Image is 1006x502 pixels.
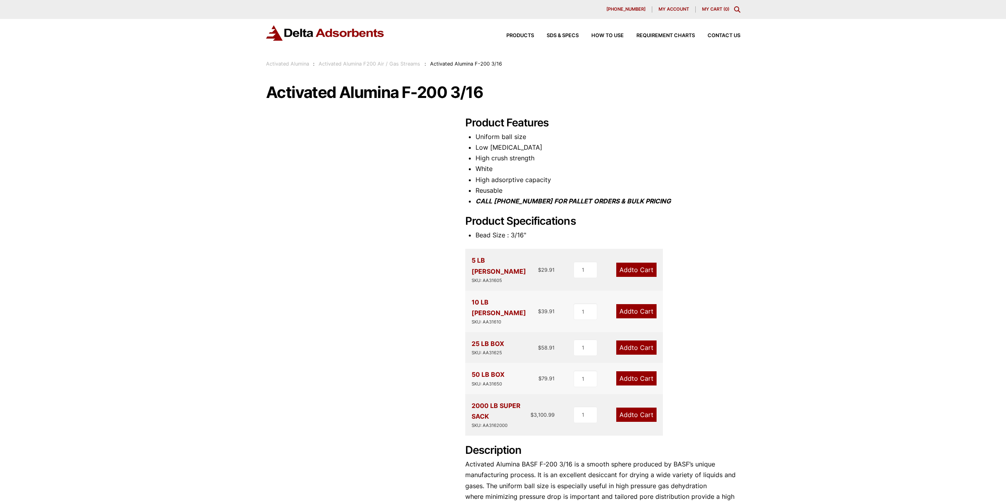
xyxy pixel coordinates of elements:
[476,230,740,241] li: Bead Size : 3/16"
[472,380,504,388] div: SKU: AA31650
[494,33,534,38] a: Products
[476,185,740,196] li: Reusable
[465,215,740,228] h2: Product Specifications
[538,308,541,314] span: $
[616,340,657,355] a: Add to Cart
[530,412,534,418] span: $
[538,267,555,273] bdi: 29.91
[430,61,502,67] span: Activated Alumina F-200 3/16
[547,33,579,38] span: SDS & SPECS
[591,33,624,38] span: How to Use
[538,344,541,351] span: $
[313,61,315,67] span: :
[266,61,309,67] a: Activated Alumina
[425,61,426,67] span: :
[538,308,555,314] bdi: 39.91
[472,349,504,357] div: SKU: AA31625
[472,400,531,429] div: 2000 LB SUPER SACK
[616,304,657,318] a: Add to Cart
[579,33,624,38] a: How to Use
[472,255,538,284] div: 5 LB [PERSON_NAME]
[695,33,740,38] a: Contact Us
[734,6,740,13] div: Toggle Modal Content
[616,408,657,422] a: Add to Cart
[319,61,420,67] a: Activated Alumina F200 Air / Gas Streams
[530,412,555,418] bdi: 3,100.99
[472,297,538,326] div: 10 LB [PERSON_NAME]
[506,33,534,38] span: Products
[266,25,385,41] img: Delta Adsorbents
[538,375,555,382] bdi: 79.91
[465,117,740,130] h2: Product Features
[616,263,657,277] a: Add to Cart
[538,267,541,273] span: $
[702,6,729,12] a: My Cart (0)
[624,33,695,38] a: Requirement Charts
[266,84,740,101] h1: Activated Alumina F-200 3/16
[538,344,555,351] bdi: 58.91
[465,444,740,457] h2: Description
[476,197,671,205] i: CALL [PHONE_NUMBER] FOR PALLET ORDERS & BULK PRICING
[472,277,538,284] div: SKU: AA31605
[476,164,740,174] li: White
[636,33,695,38] span: Requirement Charts
[725,6,728,12] span: 0
[476,132,740,142] li: Uniform ball size
[534,33,579,38] a: SDS & SPECS
[708,33,740,38] span: Contact Us
[472,318,538,326] div: SKU: AA31610
[476,142,740,153] li: Low [MEDICAL_DATA]
[476,153,740,164] li: High crush strength
[616,371,657,385] a: Add to Cart
[538,375,542,382] span: $
[472,369,504,387] div: 50 LB BOX
[472,338,504,357] div: 25 LB BOX
[476,175,740,185] li: High adsorptive capacity
[472,422,531,429] div: SKU: AA3162000
[652,6,696,13] a: My account
[600,6,652,13] a: [PHONE_NUMBER]
[659,7,689,11] span: My account
[606,7,646,11] span: [PHONE_NUMBER]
